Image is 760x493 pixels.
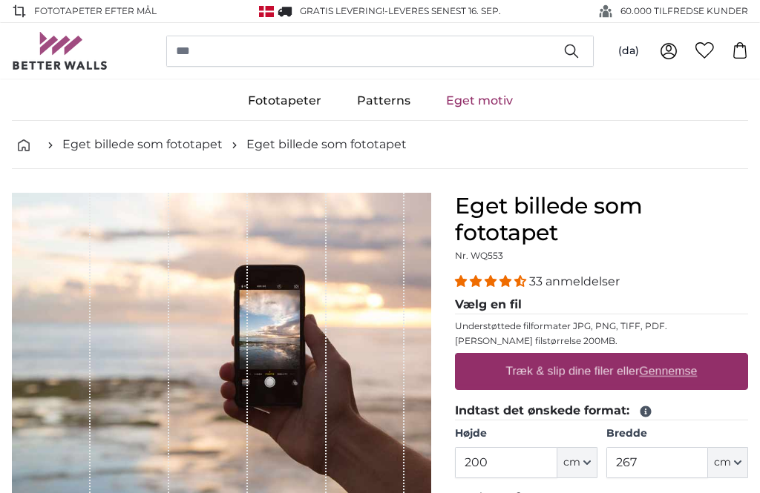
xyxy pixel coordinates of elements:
label: Bredde [606,426,748,441]
button: cm [557,447,597,478]
a: Eget billede som fototapet [62,136,223,153]
legend: Indtast det ønskede format: [455,402,748,420]
button: cm [708,447,748,478]
span: cm [563,455,580,470]
p: Understøttede filformater JPG, PNG, TIFF, PDF. [455,320,748,332]
h1: Eget billede som fototapet [455,193,748,246]
img: Betterwalls [12,32,108,70]
a: Patterns [339,82,428,120]
legend: Vælg en fil [455,296,748,314]
nav: breadcrumbs [12,121,748,169]
span: 4.33 stars [455,274,529,288]
button: (da) [606,38,651,64]
span: FOTOTAPETER EFTER MÅL [34,4,157,18]
span: GRATIS Levering! [300,5,384,16]
span: cm [714,455,731,470]
span: - [384,5,501,16]
span: 60.000 TILFREDSE KUNDER [620,4,748,18]
span: 33 anmeldelser [529,274,620,288]
img: Danmark [259,6,274,17]
a: Fototapeter [230,82,339,120]
span: Leveres senest 16. sep. [388,5,501,16]
span: Nr. WQ553 [455,250,503,261]
a: Eget motiv [428,82,531,120]
a: Eget billede som fototapet [246,136,407,153]
label: Højde [455,426,597,441]
p: [PERSON_NAME] filstørrelse 200MB. [455,335,748,347]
